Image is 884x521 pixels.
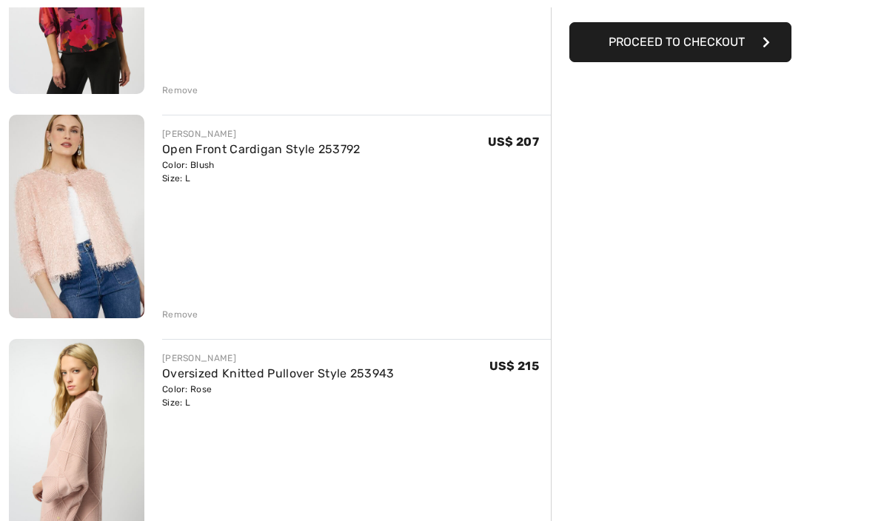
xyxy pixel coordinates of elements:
span: US$ 215 [489,359,539,373]
button: Proceed to Checkout [569,22,791,62]
div: [PERSON_NAME] [162,352,395,365]
img: Open Front Cardigan Style 253792 [9,115,144,318]
span: US$ 207 [488,135,539,149]
div: [PERSON_NAME] [162,127,361,141]
div: Remove [162,308,198,321]
div: Color: Blush Size: L [162,158,361,185]
div: Color: Rose Size: L [162,383,395,409]
a: Oversized Knitted Pullover Style 253943 [162,366,395,380]
div: Remove [162,84,198,97]
a: Open Front Cardigan Style 253792 [162,142,361,156]
span: Proceed to Checkout [609,35,745,49]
